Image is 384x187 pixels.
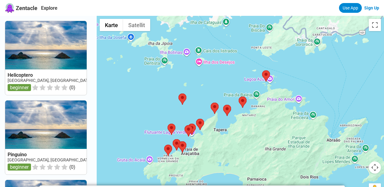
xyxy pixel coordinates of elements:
img: Zentacle logo [5,3,15,13]
button: Stadtplan anzeigen [100,19,123,31]
a: Explore [41,5,57,11]
button: Kamerasteuerung für die Karte [369,161,381,174]
button: Vollbildansicht ein/aus [369,19,381,31]
a: Zentacle logoZentacle [5,3,37,13]
a: Use App [339,3,362,13]
a: Sign Up [364,5,379,10]
span: Zentacle [16,5,37,11]
button: Satellitenbilder anzeigen [123,19,150,31]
